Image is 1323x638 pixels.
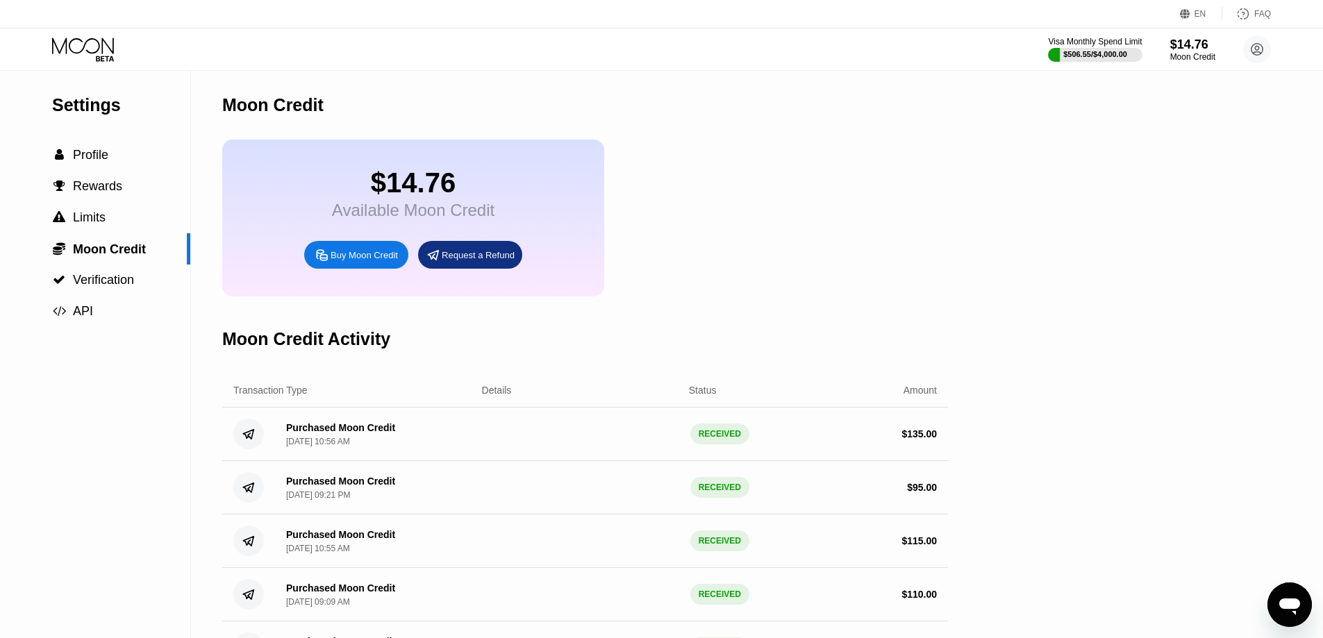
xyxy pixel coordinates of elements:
div:  [52,149,66,161]
div: $14.76Moon Credit [1170,37,1215,62]
div: Transaction Type [233,385,308,396]
div: Moon Credit Activity [222,329,390,349]
div: Purchased Moon Credit [286,422,395,433]
span: Limits [73,210,106,224]
div: Amount [904,385,937,396]
div: Moon Credit [1170,52,1215,62]
div: $ 115.00 [901,535,937,546]
div: [DATE] 09:09 AM [286,597,350,607]
div:  [52,211,66,224]
div: Request a Refund [418,241,522,269]
span:  [53,274,65,286]
div: Settings [52,95,190,115]
div: $ 135.00 [901,428,937,439]
span: Profile [73,148,108,162]
div: Visa Monthly Spend Limit [1048,37,1142,47]
div: Details [482,385,512,396]
div: RECEIVED [690,584,749,605]
span:  [55,149,64,161]
span: Moon Credit [73,242,146,256]
div: Status [689,385,717,396]
div:  [52,274,66,286]
div: EN [1195,9,1206,19]
div: [DATE] 10:55 AM [286,544,350,553]
span:  [53,211,65,224]
span: Verification [73,273,134,287]
div: RECEIVED [690,477,749,498]
div: Purchased Moon Credit [286,582,395,594]
div:  [52,180,66,192]
div: FAQ [1222,7,1271,21]
div: Visa Monthly Spend Limit$506.55/$4,000.00 [1048,37,1142,62]
div: Purchased Moon Credit [286,476,395,487]
iframe: Кнопка запуска окна обмена сообщениями [1267,582,1312,627]
span: Rewards [73,179,122,193]
div: EN [1180,7,1222,21]
div: [DATE] 09:21 PM [286,490,350,500]
div:  [52,242,66,255]
div: $506.55 / $4,000.00 [1063,50,1127,58]
div: Request a Refund [442,249,515,261]
div: $14.76 [1170,37,1215,52]
div:  [52,305,66,317]
div: $ 95.00 [907,482,937,493]
div: Available Moon Credit [332,201,494,220]
div: Moon Credit [222,95,324,115]
div: $ 110.00 [901,589,937,600]
div: Buy Moon Credit [331,249,398,261]
div: RECEIVED [690,530,749,551]
div: Buy Moon Credit [304,241,408,269]
div: Purchased Moon Credit [286,529,395,540]
span:  [53,305,66,317]
div: [DATE] 10:56 AM [286,437,350,446]
div: RECEIVED [690,423,749,444]
div: $14.76 [332,167,494,199]
span:  [53,180,65,192]
span:  [53,242,65,255]
div: FAQ [1254,9,1271,19]
span: API [73,304,93,318]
